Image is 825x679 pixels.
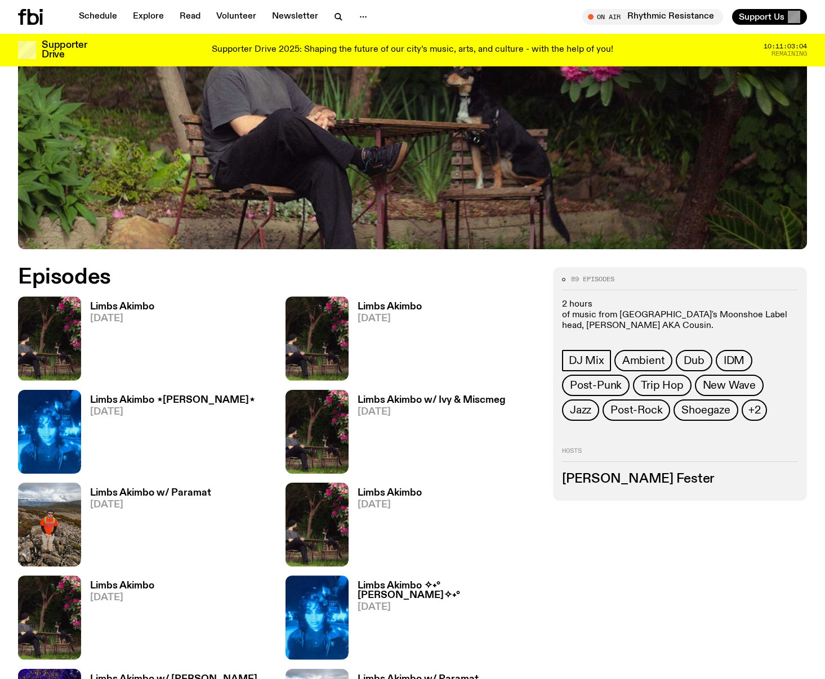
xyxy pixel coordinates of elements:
[90,302,154,312] h3: Limbs Akimbo
[72,9,124,25] a: Schedule
[358,395,506,405] h3: Limbs Akimbo w/ Ivy & Miscmeg
[18,575,81,659] img: Jackson sits at an outdoor table, legs crossed and gazing at a black and brown dog also sitting a...
[570,379,622,392] span: Post-Punk
[81,395,255,474] a: Limbs Akimbo ⋆[PERSON_NAME]⋆[DATE]
[633,375,691,396] a: Trip Hop
[90,395,255,405] h3: Limbs Akimbo ⋆[PERSON_NAME]⋆
[562,350,611,371] a: DJ Mix
[358,488,422,498] h3: Limbs Akimbo
[358,407,506,417] span: [DATE]
[716,350,752,371] a: IDM
[265,9,325,25] a: Newsletter
[562,299,798,332] p: 2 hours of music from [GEOGRAPHIC_DATA]'s Moonshoe Label head, [PERSON_NAME] AKA Cousin.
[703,379,756,392] span: New Wave
[81,581,154,659] a: Limbs Akimbo[DATE]
[90,407,255,417] span: [DATE]
[286,390,349,474] img: Jackson sits at an outdoor table, legs crossed and gazing at a black and brown dog also sitting a...
[18,267,539,287] h2: Episodes
[81,488,211,566] a: Limbs Akimbo w/ Paramat[DATE]
[674,399,738,421] a: Shoegaze
[286,483,349,566] img: Jackson sits at an outdoor table, legs crossed and gazing at a black and brown dog also sitting a...
[90,500,211,510] span: [DATE]
[641,379,683,392] span: Trip Hop
[349,581,539,659] a: Limbs Akimbo ✧˖°[PERSON_NAME]✧˖°[DATE]
[739,12,784,22] span: Support Us
[358,500,422,510] span: [DATE]
[358,581,539,600] h3: Limbs Akimbo ✧˖°[PERSON_NAME]✧˖°
[562,375,630,396] a: Post-Punk
[18,296,81,380] img: Jackson sits at an outdoor table, legs crossed and gazing at a black and brown dog also sitting a...
[676,350,712,371] a: Dub
[681,404,730,416] span: Shoegaze
[570,404,591,416] span: Jazz
[358,314,422,323] span: [DATE]
[724,354,744,367] span: IDM
[126,9,171,25] a: Explore
[732,9,807,25] button: Support Us
[209,9,263,25] a: Volunteer
[695,375,764,396] a: New Wave
[42,41,87,60] h3: Supporter Drive
[349,395,506,474] a: Limbs Akimbo w/ Ivy & Miscmeg[DATE]
[772,51,807,57] span: Remaining
[764,43,807,50] span: 10:11:03:04
[90,581,154,591] h3: Limbs Akimbo
[286,296,349,380] img: Jackson sits at an outdoor table, legs crossed and gazing at a black and brown dog also sitting a...
[582,9,723,25] button: On AirRhythmic Resistance
[349,488,422,566] a: Limbs Akimbo[DATE]
[562,399,599,421] a: Jazz
[562,448,798,461] h2: Hosts
[571,276,614,282] span: 89 episodes
[684,354,704,367] span: Dub
[90,488,211,498] h3: Limbs Akimbo w/ Paramat
[90,593,154,602] span: [DATE]
[349,302,422,380] a: Limbs Akimbo[DATE]
[212,45,613,55] p: Supporter Drive 2025: Shaping the future of our city’s music, arts, and culture - with the help o...
[562,473,798,485] h3: [PERSON_NAME] Fester
[748,404,761,416] span: +2
[610,404,662,416] span: Post-Rock
[569,354,604,367] span: DJ Mix
[81,302,154,380] a: Limbs Akimbo[DATE]
[358,302,422,312] h3: Limbs Akimbo
[622,354,665,367] span: Ambient
[173,9,207,25] a: Read
[614,350,673,371] a: Ambient
[603,399,670,421] a: Post-Rock
[742,399,768,421] button: +2
[90,314,154,323] span: [DATE]
[358,602,539,612] span: [DATE]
